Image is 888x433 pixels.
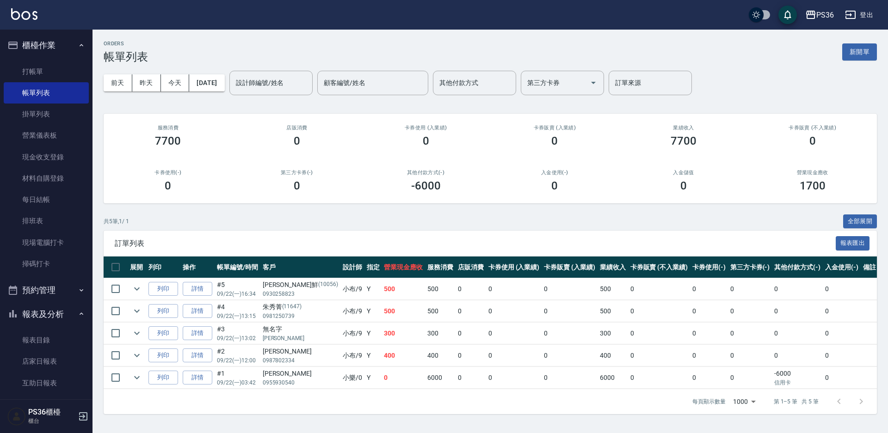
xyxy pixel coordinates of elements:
th: 入金使用(-) [823,256,861,278]
td: 0 [486,345,542,366]
h2: 卡券販賣 (入業績) [501,125,608,131]
th: 其他付款方式(-) [772,256,823,278]
td: 0 [772,300,823,322]
button: 列印 [148,326,178,341]
div: [PERSON_NAME] [263,369,338,378]
h2: 業績收入 [630,125,737,131]
div: 無名字 [263,324,338,334]
h2: 其他付款方式(-) [372,170,479,176]
h3: 7700 [671,134,697,147]
th: 操作 [180,256,215,278]
h3: 0 [551,179,558,192]
td: 0 [542,300,598,322]
button: 前天 [104,74,132,91]
th: 卡券販賣 (入業績) [542,256,598,278]
button: 櫃檯作業 [4,33,89,57]
td: 0 [690,278,728,300]
h2: 卡券使用(-) [115,170,222,176]
td: 0 [628,367,690,389]
td: 0 [628,323,690,344]
td: 小布 /9 [340,323,364,344]
p: 櫃台 [28,417,75,425]
a: 排班表 [4,210,89,232]
a: 新開單 [842,47,877,56]
a: 現場電腦打卡 [4,232,89,253]
h3: 服務消費 [115,125,222,131]
th: 服務消費 [425,256,456,278]
p: [PERSON_NAME] [263,334,338,342]
td: 0 [728,367,772,389]
td: 0 [486,300,542,322]
td: #4 [215,300,260,322]
button: expand row [130,348,144,362]
td: 6000 [598,367,628,389]
p: (11647) [282,302,302,312]
td: 400 [425,345,456,366]
td: 0 [823,367,861,389]
td: 0 [728,323,772,344]
button: 今天 [161,74,190,91]
a: 詳情 [183,348,212,363]
td: 0 [486,278,542,300]
button: PS36 [802,6,838,24]
td: 400 [382,345,425,366]
button: 全部展開 [843,214,877,229]
td: 0 [690,300,728,322]
td: 500 [382,278,425,300]
td: 6000 [425,367,456,389]
a: 現金收支登錄 [4,146,89,168]
th: 卡券使用 (入業績) [486,256,542,278]
button: 新開單 [842,43,877,61]
button: [DATE] [189,74,224,91]
button: expand row [130,282,144,296]
td: 0 [542,323,598,344]
h2: 卡券使用 (入業績) [372,125,479,131]
a: 每日結帳 [4,189,89,210]
h3: 0 [294,179,300,192]
td: 0 [456,323,486,344]
td: 0 [542,278,598,300]
th: 業績收入 [598,256,628,278]
td: 0 [690,367,728,389]
h3: 0 [165,179,171,192]
td: 0 [772,323,823,344]
a: 打帳單 [4,61,89,82]
button: expand row [130,326,144,340]
th: 列印 [146,256,180,278]
th: 店販消費 [456,256,486,278]
td: 0 [542,345,598,366]
button: expand row [130,371,144,384]
td: 0 [628,345,690,366]
td: 0 [456,278,486,300]
th: 營業現金應收 [382,256,425,278]
p: 第 1–5 筆 共 5 筆 [774,397,819,406]
img: Person [7,407,26,426]
div: [PERSON_NAME] [263,347,338,356]
span: 訂單列表 [115,239,836,248]
td: 0 [542,367,598,389]
td: -6000 [772,367,823,389]
td: 0 [772,345,823,366]
h3: 0 [551,134,558,147]
td: 小布 /9 [340,300,364,322]
td: 0 [486,367,542,389]
td: Y [364,278,382,300]
th: 客戶 [260,256,340,278]
td: 0 [823,323,861,344]
td: 300 [382,323,425,344]
a: 互助排行榜 [4,394,89,415]
th: 備註 [861,256,878,278]
p: (10056) [318,280,338,290]
a: 帳單列表 [4,82,89,104]
td: #1 [215,367,260,389]
div: [PERSON_NAME]鮮 [263,280,338,290]
button: Open [586,75,601,90]
h2: 第三方卡券(-) [244,170,351,176]
th: 展開 [128,256,146,278]
td: 500 [598,300,628,322]
button: 預約管理 [4,278,89,302]
td: #5 [215,278,260,300]
td: 0 [690,323,728,344]
td: 0 [823,300,861,322]
h2: 入金使用(-) [501,170,608,176]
